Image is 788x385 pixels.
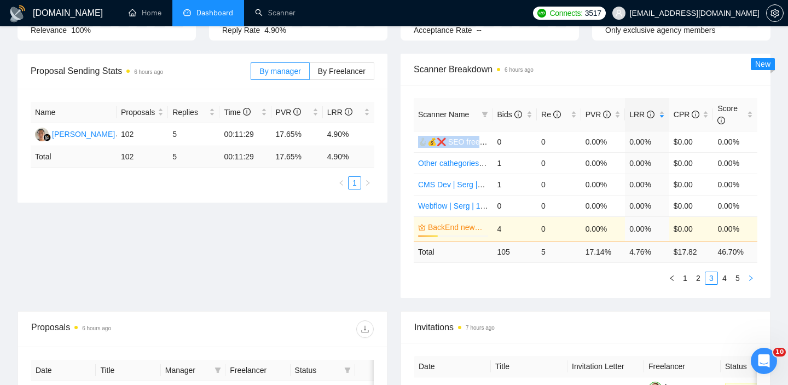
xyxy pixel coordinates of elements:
td: 0.00% [581,174,625,195]
li: 4 [718,272,731,285]
td: $0.00 [669,216,714,241]
td: 17.65 % [271,146,323,168]
span: filter [212,362,223,378]
span: filter [482,111,488,118]
a: 2 [692,272,704,284]
span: 4.90% [264,26,286,35]
span: Dashboard [196,8,233,18]
th: Title [491,356,567,377]
td: 105 [493,241,537,262]
td: 0 [537,152,581,174]
li: Previous Page [665,272,679,285]
div: Proposals [31,320,202,338]
td: 0 [537,131,581,152]
td: 0 [537,216,581,241]
td: 5 [537,241,581,262]
span: info-circle [345,108,352,116]
td: 102 [117,146,168,168]
span: -- [477,26,482,35]
time: 6 hours ago [505,67,534,73]
button: download [356,320,374,338]
a: 1 [679,272,691,284]
span: PVR [586,110,611,119]
img: JS [35,128,49,141]
span: LRR [327,108,352,117]
li: Next Page [744,272,757,285]
span: filter [344,367,351,373]
span: Reply Rate [222,26,260,35]
td: 4 [493,216,537,241]
button: left [335,176,348,189]
span: Replies [172,106,207,118]
span: filter [342,362,353,378]
a: 3 [705,272,717,284]
a: 4 [719,272,731,284]
td: 0 [537,195,581,216]
td: Total [31,146,117,168]
td: 0.00% [625,152,669,174]
th: Freelancer [644,356,721,377]
td: 0.00% [713,174,757,195]
span: Score [717,104,738,125]
th: Date [31,360,96,381]
span: Manager [165,364,210,376]
li: 5 [731,272,744,285]
span: user [615,9,623,17]
td: 0.00% [581,216,625,241]
span: Invitations [414,320,757,334]
th: Replies [168,102,219,123]
td: 0.00% [625,174,669,195]
td: 0.00% [581,195,625,216]
td: 0 [537,174,581,195]
a: homeHome [129,8,161,18]
span: Relevance [31,26,67,35]
button: setting [766,4,784,22]
button: right [744,272,757,285]
img: logo [9,5,26,22]
th: Freelancer [225,360,290,381]
td: 5 [168,123,219,146]
td: 0.00% [713,152,757,174]
span: 10 [773,348,786,357]
img: upwork-logo.png [537,9,546,18]
span: info-circle [692,111,699,118]
td: 1 [493,152,537,174]
span: dashboard [183,9,191,16]
span: Only exclusive agency members [605,26,716,35]
li: Previous Page [335,176,348,189]
span: info-circle [553,111,561,118]
span: CPR [674,110,699,119]
a: 5 [732,272,744,284]
a: 1 [349,177,361,189]
span: Bids [497,110,522,119]
span: left [669,275,675,281]
li: 1 [679,272,692,285]
td: 102 [117,123,168,146]
time: 6 hours ago [134,69,163,75]
span: Proposals [121,106,155,118]
td: 0 [493,131,537,152]
li: 1 [348,176,361,189]
span: right [748,275,754,281]
a: searchScanner [255,8,296,18]
td: $0.00 [669,174,714,195]
span: PVR [276,108,302,117]
span: filter [479,106,490,123]
span: info-circle [717,117,725,124]
span: info-circle [243,108,251,116]
th: Proposals [117,102,168,123]
span: info-circle [647,111,654,118]
td: 1 [493,174,537,195]
td: $0.00 [669,131,714,152]
a: BackEnd newbies + 💰❌ | Kos | 06.05 [428,221,486,233]
td: 0 [493,195,537,216]
td: $0.00 [669,195,714,216]
td: 4.76 % [625,241,669,262]
button: right [361,176,374,189]
td: 0.00% [713,195,757,216]
span: Connects: [549,7,582,19]
span: right [364,180,371,186]
td: 4.90 % [323,146,374,168]
td: $ 17.82 [669,241,714,262]
td: 0.00% [581,152,625,174]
